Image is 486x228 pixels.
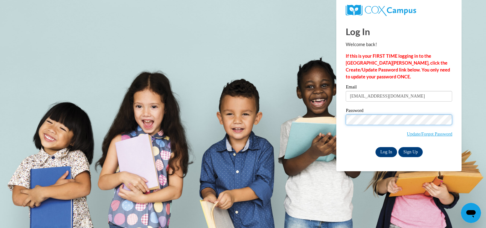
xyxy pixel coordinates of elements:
[346,41,452,48] p: Welcome back!
[346,53,450,79] strong: If this is your FIRST TIME logging in to the [GEOGRAPHIC_DATA][PERSON_NAME], click the Create/Upd...
[346,85,452,91] label: Email
[375,147,397,157] input: Log In
[461,203,481,223] iframe: Button to launch messaging window
[346,25,452,38] h1: Log In
[346,5,452,16] a: COX Campus
[346,108,452,114] label: Password
[346,5,416,16] img: COX Campus
[407,131,452,136] a: Update/Forgot Password
[398,147,423,157] a: Sign Up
